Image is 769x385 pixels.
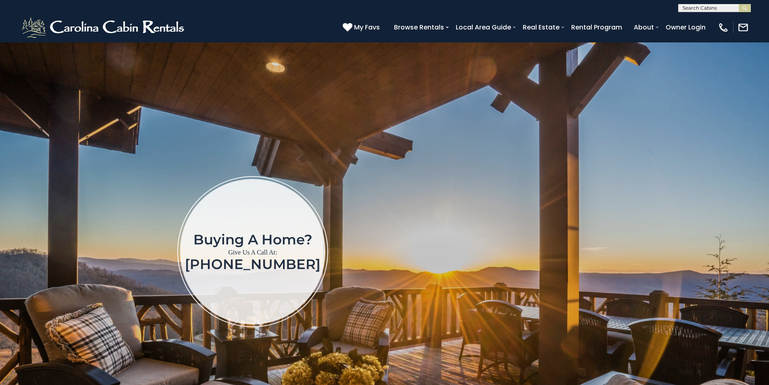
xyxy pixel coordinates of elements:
a: Rental Program [567,20,626,34]
a: Local Area Guide [452,20,515,34]
a: Real Estate [519,20,564,34]
a: Owner Login [662,20,710,34]
a: Browse Rentals [390,20,448,34]
h1: Buying a home? [185,232,321,247]
span: My Favs [354,22,380,32]
a: About [630,20,658,34]
img: White-1-2.png [20,15,188,40]
img: mail-regular-white.png [738,22,749,33]
p: Give Us A Call At: [185,247,321,258]
a: [PHONE_NUMBER] [185,256,321,273]
img: phone-regular-white.png [718,22,729,33]
a: My Favs [343,22,382,33]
